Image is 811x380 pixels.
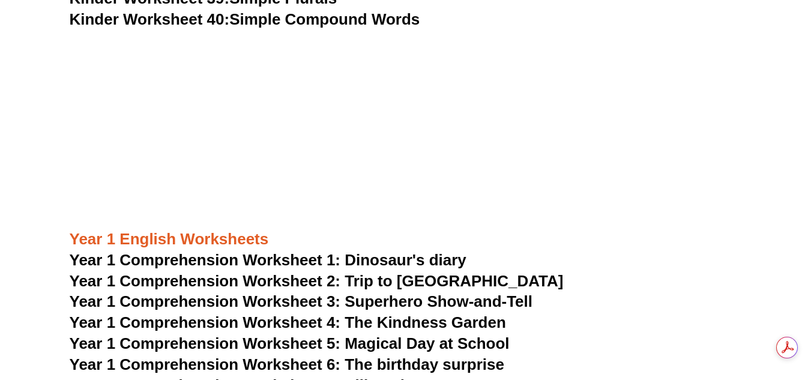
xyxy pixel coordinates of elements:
[70,10,420,28] a: Kinder Worksheet 40:Simple Compound Words
[70,334,510,352] a: Year 1 Comprehension Worksheet 5: Magical Day at School
[70,313,506,331] a: Year 1 Comprehension Worksheet 4: The Kindness Garden
[70,292,533,310] a: Year 1 Comprehension Worksheet 3: Superhero Show-and-Tell
[70,229,742,250] h3: Year 1 English Worksheets
[70,355,504,373] a: Year 1 Comprehension Worksheet 6: The birthday surprise
[70,31,742,199] iframe: Advertisement
[70,10,230,28] span: Kinder Worksheet 40:
[70,251,466,269] a: Year 1 Comprehension Worksheet 1: Dinosaur's diary
[70,272,564,290] a: Year 1 Comprehension Worksheet 2: Trip to [GEOGRAPHIC_DATA]
[611,244,811,380] iframe: Chat Widget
